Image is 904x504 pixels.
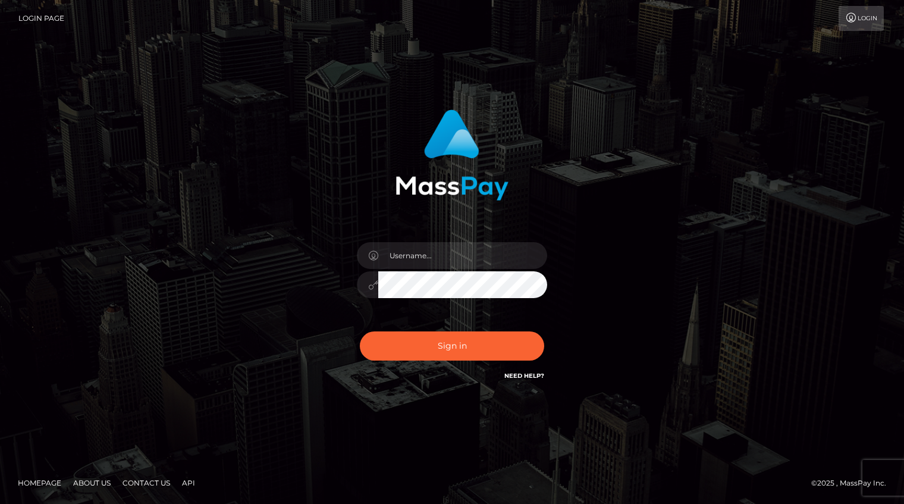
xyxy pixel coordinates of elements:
input: Username... [378,242,547,269]
a: Homepage [13,474,66,492]
a: API [177,474,200,492]
div: © 2025 , MassPay Inc. [811,477,895,490]
a: Login Page [18,6,64,31]
a: Login [839,6,884,31]
img: MassPay Login [395,109,508,201]
button: Sign in [360,331,544,361]
a: Contact Us [118,474,175,492]
a: About Us [68,474,115,492]
a: Need Help? [504,372,544,380]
